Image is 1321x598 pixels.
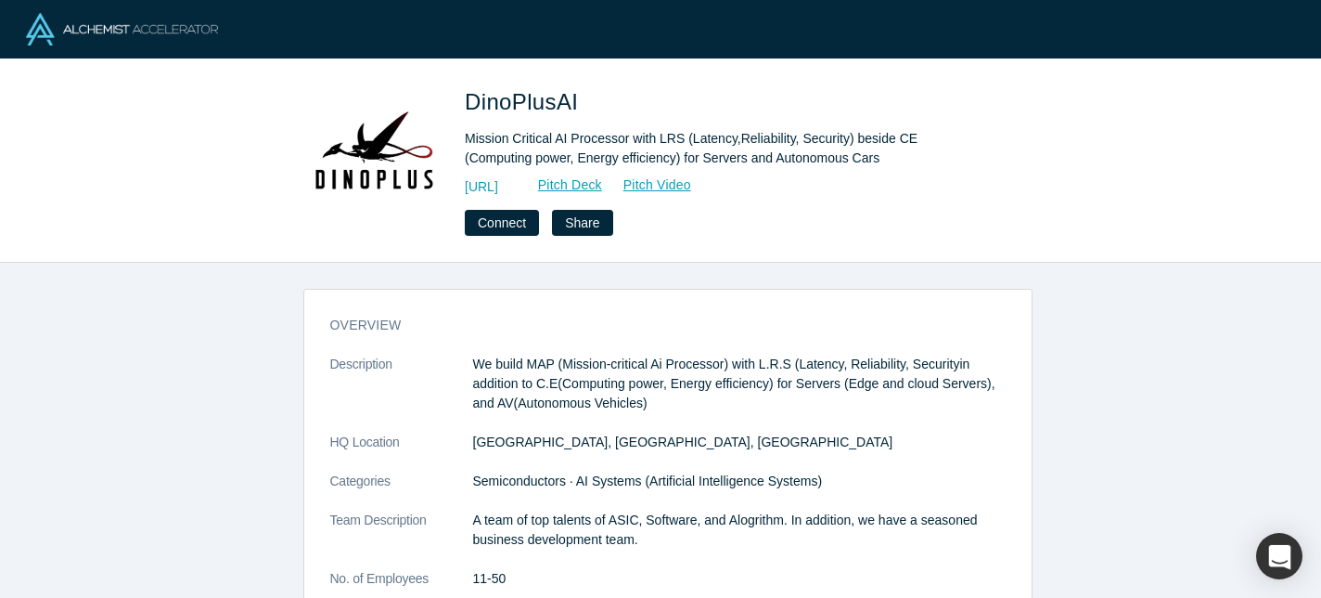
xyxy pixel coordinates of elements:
[465,89,584,114] span: DinoPlusAI
[465,129,984,168] div: Mission Critical AI Processor with LRS (Latency,Reliability, Security) beside CE (Computing power...
[330,472,473,511] dt: Categories
[330,355,473,433] dt: Description
[330,433,473,472] dt: HQ Location
[473,474,823,488] span: Semiconductors · AI Systems (Artificial Intelligence Systems)
[330,316,980,335] h3: overview
[473,433,1006,452] dd: [GEOGRAPHIC_DATA], [GEOGRAPHIC_DATA], [GEOGRAPHIC_DATA]
[473,569,1006,589] dd: 11-50
[518,175,603,196] a: Pitch Deck
[26,13,218,45] img: Alchemist Logo
[552,210,612,236] button: Share
[309,85,439,215] img: DinoPlusAI's Logo
[473,511,1006,550] p: A team of top talents of ASIC, Software, and Alogrithm. In addition, we have a seasoned business ...
[465,210,539,236] button: Connect
[473,355,1006,413] p: We build MAP (Mission-critical Ai Processor) with L.R.S (Latency, Reliability, Securityin additio...
[603,175,692,196] a: Pitch Video
[465,177,498,197] a: [URL]
[330,511,473,569] dt: Team Description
